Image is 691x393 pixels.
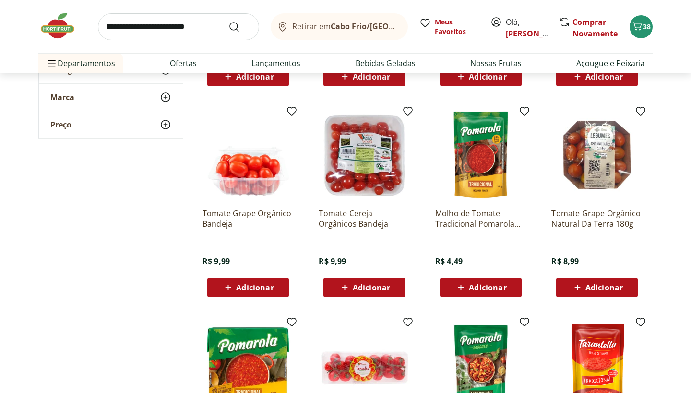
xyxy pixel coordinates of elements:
[435,109,526,200] img: Molho de Tomate Tradicional Pomarola Sache 300g
[50,92,74,102] span: Marca
[353,73,390,81] span: Adicionar
[228,21,251,33] button: Submit Search
[38,12,86,40] img: Hortifruti
[551,208,643,229] a: Tomate Grape Orgânico Natural Da Terra 180g
[551,109,643,200] img: Tomate Grape Orgânico Natural Da Terra 180g
[435,208,526,229] a: Molho de Tomate Tradicional Pomarola Sache 300g
[585,284,623,291] span: Adicionar
[435,256,463,266] span: R$ 4,49
[576,58,645,69] a: Açougue e Peixaria
[170,58,197,69] a: Ofertas
[319,208,410,229] a: Tomate Cereja Orgânicos Bandeja
[506,16,548,39] span: Olá,
[556,278,638,297] button: Adicionar
[630,15,653,38] button: Carrinho
[469,284,506,291] span: Adicionar
[203,208,294,229] a: Tomate Grape Orgânico Bandeja
[643,22,651,31] span: 38
[39,84,183,111] button: Marca
[323,278,405,297] button: Adicionar
[551,256,579,266] span: R$ 8,99
[251,58,300,69] a: Lançamentos
[440,67,522,86] button: Adicionar
[50,120,71,129] span: Preço
[236,284,274,291] span: Adicionar
[506,28,568,39] a: [PERSON_NAME]
[470,58,522,69] a: Nossas Frutas
[203,109,294,200] img: Tomate Grape Orgânico Bandeja
[353,284,390,291] span: Adicionar
[323,67,405,86] button: Adicionar
[271,13,408,40] button: Retirar emCabo Frio/[GEOGRAPHIC_DATA]
[469,73,506,81] span: Adicionar
[585,73,623,81] span: Adicionar
[236,73,274,81] span: Adicionar
[46,52,115,75] span: Departamentos
[572,17,618,39] a: Comprar Novamente
[419,17,479,36] a: Meus Favoritos
[556,67,638,86] button: Adicionar
[207,67,289,86] button: Adicionar
[319,256,346,266] span: R$ 9,99
[331,21,449,32] b: Cabo Frio/[GEOGRAPHIC_DATA]
[98,13,259,40] input: search
[435,17,479,36] span: Meus Favoritos
[203,256,230,266] span: R$ 9,99
[356,58,416,69] a: Bebidas Geladas
[440,278,522,297] button: Adicionar
[39,111,183,138] button: Preço
[46,52,58,75] button: Menu
[292,22,398,31] span: Retirar em
[207,278,289,297] button: Adicionar
[319,109,410,200] img: Tomate Cereja Orgânicos Bandeja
